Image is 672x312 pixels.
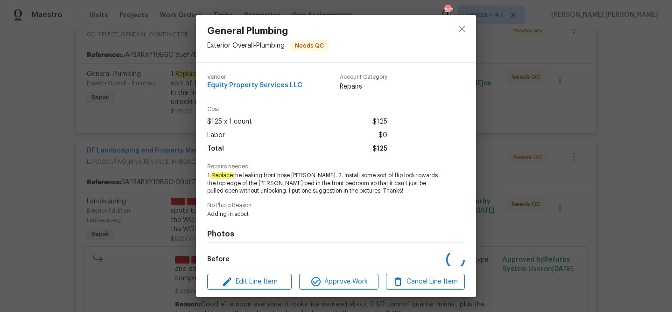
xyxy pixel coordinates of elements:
span: Approve Work [302,276,375,288]
h4: Photos [207,229,465,239]
span: $125 x 1 count [207,115,252,129]
span: 1. the leaking front hose [PERSON_NAME]. 2. Install some sort of flip lock towards the top edge o... [207,172,439,195]
h5: Before [207,256,230,263]
span: Equity Property Services LLC [207,82,302,89]
span: Total [207,142,224,156]
button: close [451,18,473,40]
span: Cancel Line Item [389,276,462,288]
span: $125 [372,142,387,156]
span: Edit Line Item [210,276,289,288]
span: Vendor [207,74,302,80]
span: No Photo Reason [207,202,465,208]
button: Approve Work [299,274,378,290]
div: 674 [444,6,451,15]
span: Exterior Overall - Plumbing [207,42,285,49]
span: Adding in scout [207,210,439,218]
span: Repairs needed [207,164,465,170]
span: General Plumbing [207,26,329,36]
button: Edit Line Item [207,274,292,290]
span: Needs QC [291,41,328,50]
span: $125 [372,115,387,129]
em: Replace [211,172,233,179]
span: Account Category [340,74,387,80]
span: $0 [378,129,387,142]
span: Labor [207,129,225,142]
button: Cancel Line Item [386,274,465,290]
span: Cost [207,106,387,112]
span: Repairs [340,82,387,91]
